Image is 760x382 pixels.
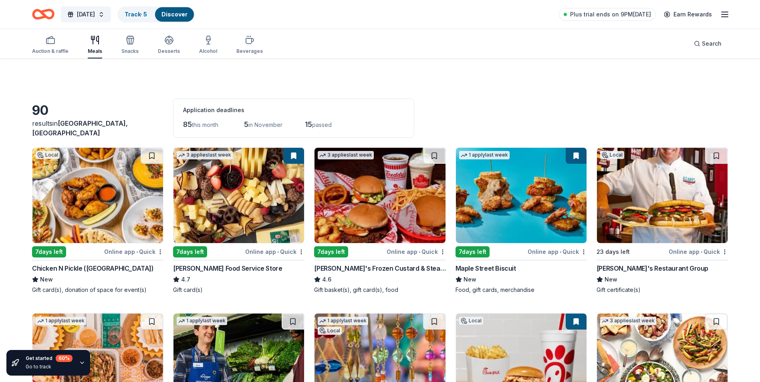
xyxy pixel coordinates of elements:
span: 5 [244,120,248,129]
button: Beverages [236,32,263,58]
button: Track· 5Discover [117,6,195,22]
div: 3 applies last week [177,151,233,159]
span: • [560,249,561,255]
button: [DATE] [61,6,111,22]
div: 3 applies last week [318,151,374,159]
button: Desserts [158,32,180,58]
div: Local [318,327,342,335]
img: Image for Gordon Food Service Store [173,148,304,243]
img: Image for Maple Street Biscuit [456,148,587,243]
div: [PERSON_NAME]'s Frozen Custard & Steakburgers [314,263,446,273]
span: Search [702,39,722,48]
div: 1 apply last week [36,317,86,325]
span: Plus trial ends on 9PM[DATE] [570,10,651,19]
a: Plus trial ends on 9PM[DATE] [559,8,656,21]
div: Maple Street Biscuit [456,263,516,273]
div: Online app Quick [669,247,728,257]
div: 1 apply last week [459,151,510,159]
button: Search [687,36,728,52]
div: 1 apply last week [177,317,227,325]
span: • [419,249,420,255]
div: Beverages [236,48,263,54]
div: Online app Quick [245,247,304,257]
div: Online app Quick [387,247,446,257]
div: results [32,119,163,138]
div: Gift certificate(s) [597,286,728,294]
div: 1 apply last week [318,317,368,325]
div: 7 days left [456,246,490,257]
span: in November [248,121,282,128]
div: Go to track [26,364,73,370]
div: Application deadlines [183,105,404,115]
div: 60 % [56,355,73,362]
div: Gift card(s), donation of space for event(s) [32,286,163,294]
div: Meals [88,48,102,54]
a: Home [32,5,54,24]
span: • [136,249,138,255]
div: Local [459,317,483,325]
a: Track· 5 [125,11,147,18]
a: Image for Maple Street Biscuit1 applylast week7days leftOnline app•QuickMaple Street BiscuitNewFo... [456,147,587,294]
span: passed [312,121,332,128]
div: Food, gift cards, merchandise [456,286,587,294]
a: Image for Chicken N Pickle (Grand Prairie)Local7days leftOnline app•QuickChicken N Pickle ([GEOGR... [32,147,163,294]
div: Chicken N Pickle ([GEOGRAPHIC_DATA]) [32,263,154,273]
a: Earn Rewards [659,7,717,22]
img: Image for Kenny's Restaurant Group [597,148,728,243]
div: Desserts [158,48,180,54]
span: • [701,249,702,255]
span: • [277,249,279,255]
span: 85 [183,120,192,129]
div: Gift basket(s), gift card(s), food [314,286,446,294]
div: 7 days left [32,246,66,257]
a: Image for Freddy's Frozen Custard & Steakburgers3 applieslast week7days leftOnline app•Quick[PERS... [314,147,446,294]
span: New [464,275,476,284]
span: 4.7 [181,275,190,284]
button: Meals [88,32,102,58]
div: Online app Quick [528,247,587,257]
div: 90 [32,103,163,119]
div: 23 days left [597,247,630,257]
span: in [32,119,128,137]
div: Alcohol [199,48,217,54]
div: Auction & raffle [32,48,69,54]
span: New [605,275,617,284]
div: Snacks [121,48,139,54]
div: 3 applies last week [600,317,656,325]
div: 7 days left [173,246,207,257]
img: Image for Freddy's Frozen Custard & Steakburgers [314,148,445,243]
span: New [40,275,53,284]
div: Local [36,151,60,159]
button: Auction & raffle [32,32,69,58]
a: Image for Gordon Food Service Store3 applieslast week7days leftOnline app•Quick[PERSON_NAME] Food... [173,147,304,294]
div: Gift card(s) [173,286,304,294]
div: Online app Quick [104,247,163,257]
div: 7 days left [314,246,348,257]
div: [PERSON_NAME] Food Service Store [173,263,282,273]
a: Image for Kenny's Restaurant GroupLocal23 days leftOnline app•Quick[PERSON_NAME]'s Restaurant Gro... [597,147,728,294]
span: this month [192,121,218,128]
span: [DATE] [77,10,95,19]
a: Discover [161,11,187,18]
div: [PERSON_NAME]'s Restaurant Group [597,263,708,273]
button: Snacks [121,32,139,58]
button: Alcohol [199,32,217,58]
img: Image for Chicken N Pickle (Grand Prairie) [32,148,163,243]
span: 4.6 [322,275,331,284]
span: 15 [305,120,312,129]
div: Get started [26,355,73,362]
div: Local [600,151,624,159]
span: [GEOGRAPHIC_DATA], [GEOGRAPHIC_DATA] [32,119,128,137]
